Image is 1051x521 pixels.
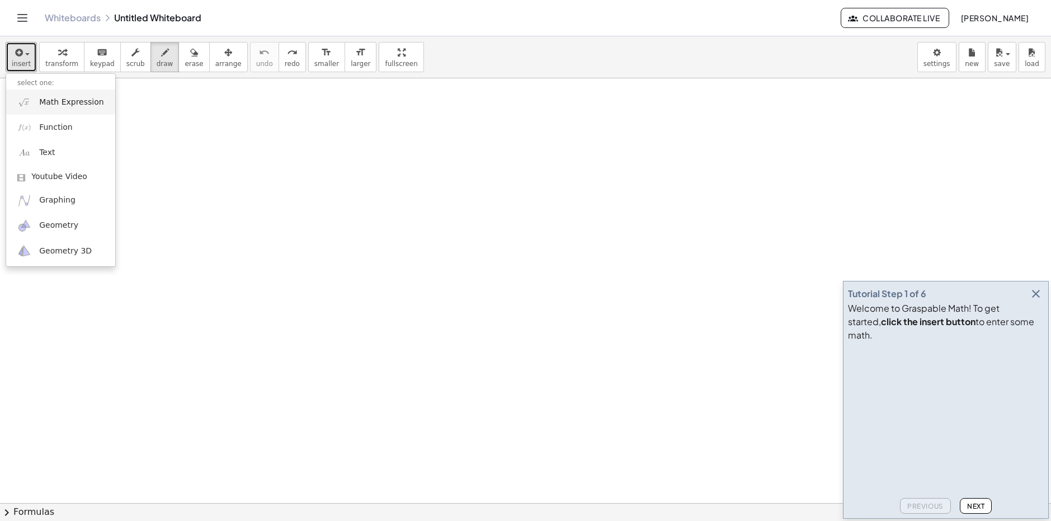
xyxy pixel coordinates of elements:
span: smaller [314,60,339,68]
button: transform [39,42,84,72]
span: arrange [215,60,242,68]
button: settings [917,42,956,72]
span: Geometry 3D [39,246,92,257]
img: f_x.png [17,120,31,134]
a: Graphing [6,188,115,213]
button: new [959,42,986,72]
a: Geometry [6,213,115,238]
img: ggb-3d.svg [17,244,31,258]
button: scrub [120,42,151,72]
a: Youtube Video [6,166,115,188]
button: insert [6,42,37,72]
button: save [988,42,1016,72]
button: undoundo [250,42,279,72]
a: Math Expression [6,90,115,115]
i: format_size [355,46,366,59]
span: [PERSON_NAME] [960,13,1029,23]
li: select one: [6,77,115,90]
div: Welcome to Graspable Math! To get started, to enter some math. [848,302,1044,342]
span: Function [39,122,73,133]
span: Text [39,147,55,158]
button: Toggle navigation [13,9,31,27]
img: ggb-geometry.svg [17,219,31,233]
span: transform [45,60,78,68]
img: Aa.png [17,146,31,160]
i: format_size [321,46,332,59]
button: redoredo [279,42,306,72]
button: Collaborate Live [841,8,949,28]
a: Text [6,140,115,166]
div: Tutorial Step 1 of 6 [848,287,926,301]
span: Math Expression [39,97,103,108]
span: Geometry [39,220,78,231]
button: draw [150,42,180,72]
span: fullscreen [385,60,417,68]
span: redo [285,60,300,68]
button: [PERSON_NAME] [951,8,1038,28]
button: fullscreen [379,42,423,72]
a: Whiteboards [45,12,101,24]
span: Graphing [39,195,76,206]
i: undo [259,46,270,59]
span: draw [157,60,173,68]
button: format_sizelarger [345,42,376,72]
b: click the insert button [881,316,975,327]
span: undo [256,60,273,68]
span: save [994,60,1010,68]
span: Next [967,502,984,510]
span: erase [185,60,203,68]
button: Next [960,498,992,514]
button: load [1019,42,1045,72]
i: redo [287,46,298,59]
span: larger [351,60,370,68]
button: keyboardkeypad [84,42,121,72]
i: keyboard [97,46,107,59]
a: Geometry 3D [6,238,115,264]
span: scrub [126,60,145,68]
button: erase [178,42,209,72]
img: sqrt_x.png [17,95,31,109]
span: keypad [90,60,115,68]
span: load [1025,60,1039,68]
span: settings [923,60,950,68]
span: new [965,60,979,68]
span: Youtube Video [31,171,87,182]
a: Function [6,115,115,140]
button: arrange [209,42,248,72]
button: format_sizesmaller [308,42,345,72]
img: ggb-graphing.svg [17,194,31,208]
span: insert [12,60,31,68]
span: Collaborate Live [850,13,940,23]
